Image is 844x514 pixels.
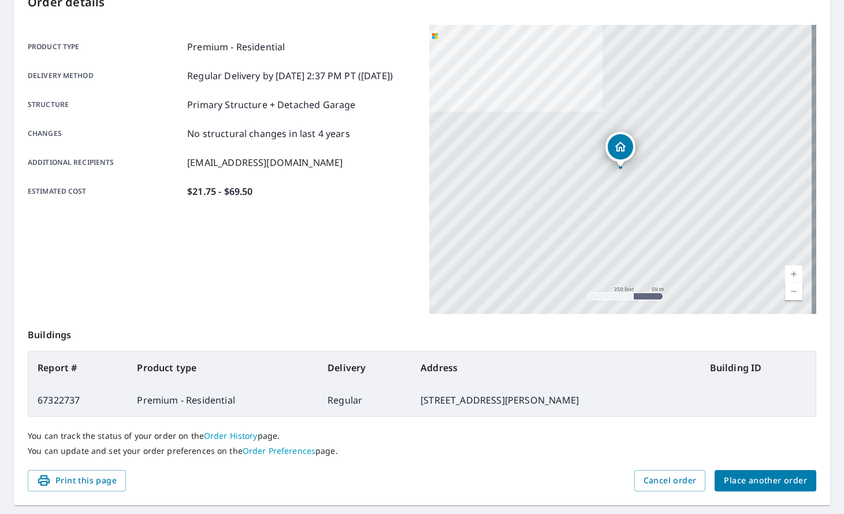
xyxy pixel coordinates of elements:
[28,40,183,54] p: Product type
[187,69,393,83] p: Regular Delivery by [DATE] 2:37 PM PT ([DATE])
[28,156,183,169] p: Additional recipients
[187,127,350,140] p: No structural changes in last 4 years
[411,352,701,384] th: Address
[28,384,128,416] td: 67322737
[28,127,183,140] p: Changes
[411,384,701,416] td: [STREET_ADDRESS][PERSON_NAME]
[37,474,117,488] span: Print this page
[243,445,315,456] a: Order Preferences
[715,470,816,491] button: Place another order
[128,384,318,416] td: Premium - Residential
[644,474,697,488] span: Cancel order
[28,69,183,83] p: Delivery method
[28,431,816,441] p: You can track the status of your order on the page.
[187,184,252,198] p: $21.75 - $69.50
[28,352,128,384] th: Report #
[128,352,318,384] th: Product type
[785,265,802,283] a: Current Level 17, Zoom In
[187,156,343,169] p: [EMAIL_ADDRESS][DOMAIN_NAME]
[785,283,802,300] a: Current Level 17, Zoom Out
[28,314,816,351] p: Buildings
[634,470,706,491] button: Cancel order
[28,470,126,491] button: Print this page
[28,184,183,198] p: Estimated cost
[204,430,258,441] a: Order History
[187,98,355,112] p: Primary Structure + Detached Garage
[318,352,411,384] th: Delivery
[28,98,183,112] p: Structure
[701,352,816,384] th: Building ID
[187,40,285,54] p: Premium - Residential
[724,474,807,488] span: Place another order
[28,446,816,456] p: You can update and set your order preferences on the page.
[605,132,635,168] div: Dropped pin, building 1, Residential property, 125 Belvedere Dr Holly Ridge, NC 28445
[318,384,411,416] td: Regular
